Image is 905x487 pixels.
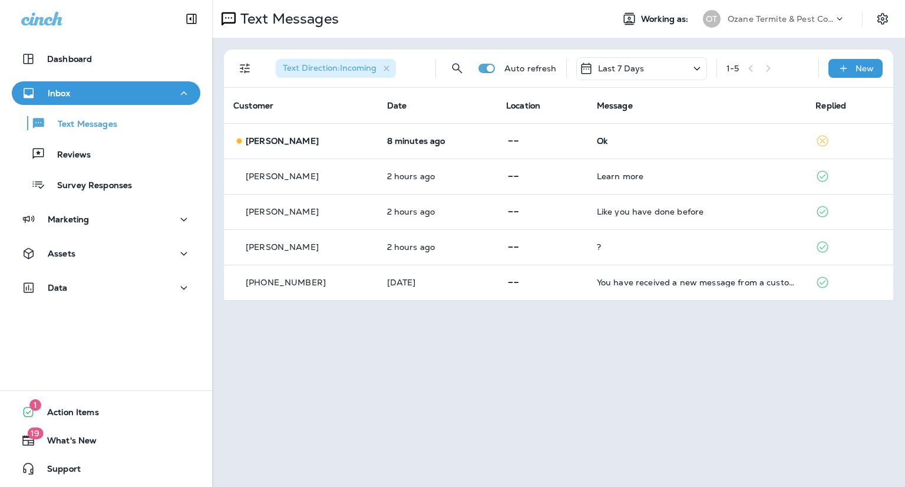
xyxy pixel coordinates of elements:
[48,283,68,292] p: Data
[387,136,487,146] p: Sep 9, 2025 03:03 PM
[246,278,326,287] p: [PHONE_NUMBER]
[45,180,132,192] p: Survey Responses
[872,8,893,29] button: Settings
[175,7,208,31] button: Collapse Sidebar
[48,249,75,258] p: Assets
[506,100,540,111] span: Location
[12,457,200,481] button: Support
[728,14,834,24] p: Ozane Termite & Pest Control
[597,100,633,111] span: Message
[246,136,319,146] p: [PERSON_NAME]
[12,142,200,166] button: Reviews
[815,100,846,111] span: Replied
[12,400,200,424] button: 1Action Items
[387,172,487,181] p: Sep 9, 2025 12:26 PM
[12,208,200,231] button: Marketing
[45,150,91,161] p: Reviews
[12,242,200,265] button: Assets
[387,100,407,111] span: Date
[283,62,376,73] span: Text Direction : Incoming
[856,64,874,73] p: New
[387,242,487,252] p: Sep 9, 2025 12:21 PM
[29,399,41,411] span: 1
[641,14,691,24] span: Working as:
[12,429,200,452] button: 19What's New
[246,242,319,252] p: [PERSON_NAME]
[246,172,319,181] p: [PERSON_NAME]
[233,57,257,80] button: Filters
[48,88,70,98] p: Inbox
[703,10,721,28] div: OT
[35,407,99,422] span: Action Items
[12,81,200,105] button: Inbox
[27,427,43,439] span: 19
[597,207,797,216] div: Like you have done before
[597,136,797,146] div: Ok
[35,436,97,450] span: What's New
[236,10,339,28] p: Text Messages
[12,47,200,71] button: Dashboard
[233,100,273,111] span: Customer
[387,278,487,287] p: Sep 5, 2025 02:00 PM
[597,242,797,252] div: ?
[597,172,797,181] div: Learn more
[12,276,200,300] button: Data
[246,207,319,216] p: [PERSON_NAME]
[726,64,739,73] div: 1 - 5
[46,119,117,130] p: Text Messages
[276,59,396,78] div: Text Direction:Incoming
[47,54,92,64] p: Dashboard
[445,57,469,80] button: Search Messages
[35,464,81,478] span: Support
[598,64,645,73] p: Last 7 Days
[387,207,487,216] p: Sep 9, 2025 12:24 PM
[12,172,200,197] button: Survey Responses
[597,278,797,287] div: You have received a new message from a customer via Google Local Services Ads. Customer Name: , S...
[504,64,557,73] p: Auto refresh
[12,111,200,136] button: Text Messages
[48,215,89,224] p: Marketing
